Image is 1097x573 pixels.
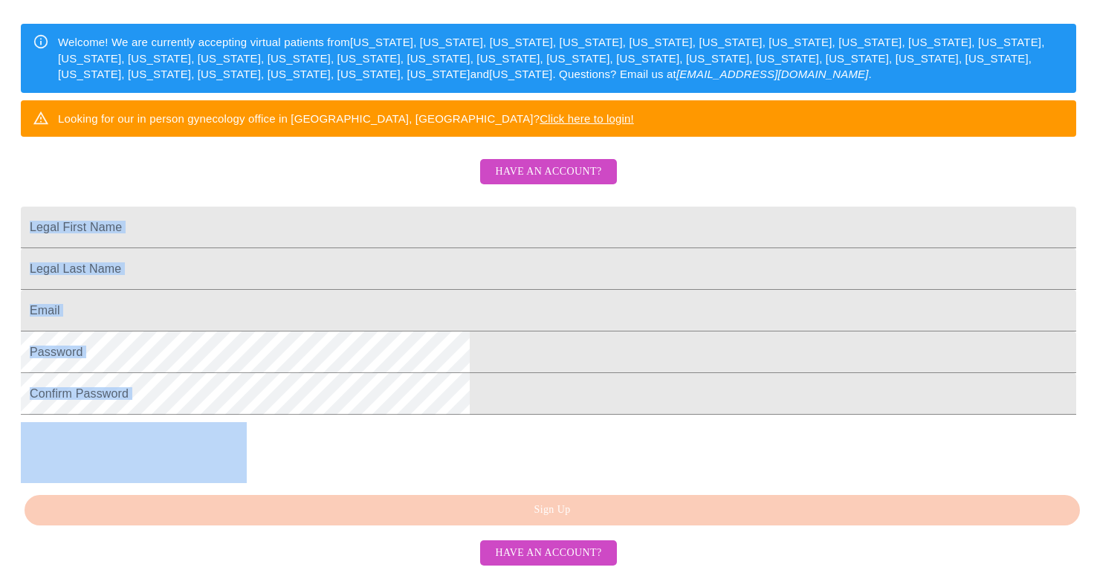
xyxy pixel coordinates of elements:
[476,175,620,188] a: Have an account?
[480,159,616,185] button: Have an account?
[676,68,869,80] em: [EMAIL_ADDRESS][DOMAIN_NAME]
[21,422,247,480] iframe: reCAPTCHA
[540,112,634,125] a: Click here to login!
[495,544,601,563] span: Have an account?
[58,28,1064,88] div: Welcome! We are currently accepting virtual patients from [US_STATE], [US_STATE], [US_STATE], [US...
[495,163,601,181] span: Have an account?
[476,546,620,558] a: Have an account?
[480,540,616,566] button: Have an account?
[58,105,634,132] div: Looking for our in person gynecology office in [GEOGRAPHIC_DATA], [GEOGRAPHIC_DATA]?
